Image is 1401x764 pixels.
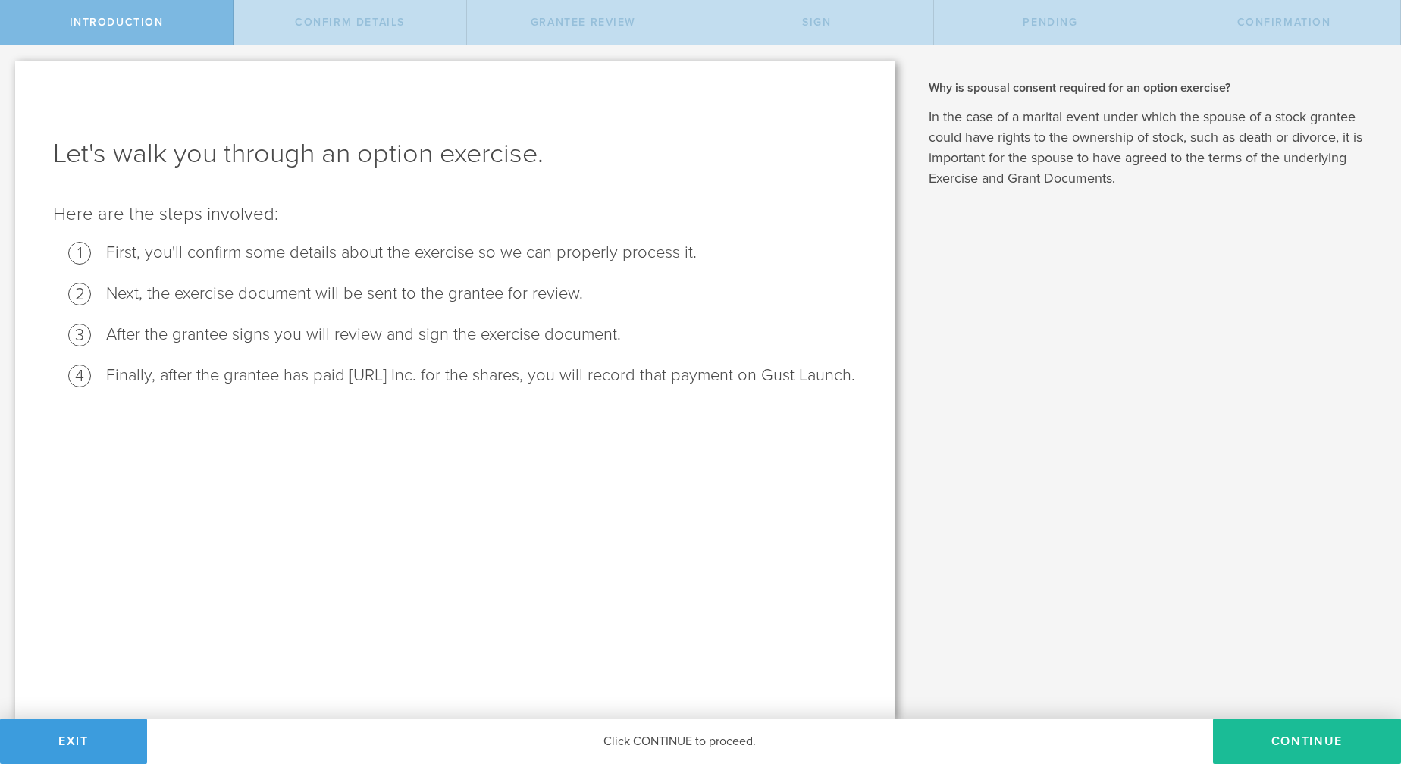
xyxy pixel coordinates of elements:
div: Click CONTINUE to proceed. [147,719,1213,764]
h1: Let's walk you through an option exercise. [53,136,857,172]
span: Grantee Review [531,16,636,29]
span: Confirm Details [295,16,405,29]
span: Confirmation [1237,16,1331,29]
li: After the grantee signs you will review and sign the exercise document. [106,324,857,346]
li: Finally, after the grantee has paid [URL] Inc. for the shares, you will record that payment on Gu... [106,365,857,387]
span: Introduction [70,16,164,29]
p: In the case of a marital event under which the spouse of a stock grantee could have rights to the... [929,107,1378,189]
span: Sign [802,16,831,29]
p: Here are the steps involved: [53,202,857,227]
h2: Why is spousal consent required for an option exercise? [929,80,1378,96]
button: Continue [1213,719,1401,764]
span: Pending [1023,16,1077,29]
li: First, you'll confirm some details about the exercise so we can properly process it. [106,242,857,264]
li: Next, the exercise document will be sent to the grantee for review. [106,283,857,305]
